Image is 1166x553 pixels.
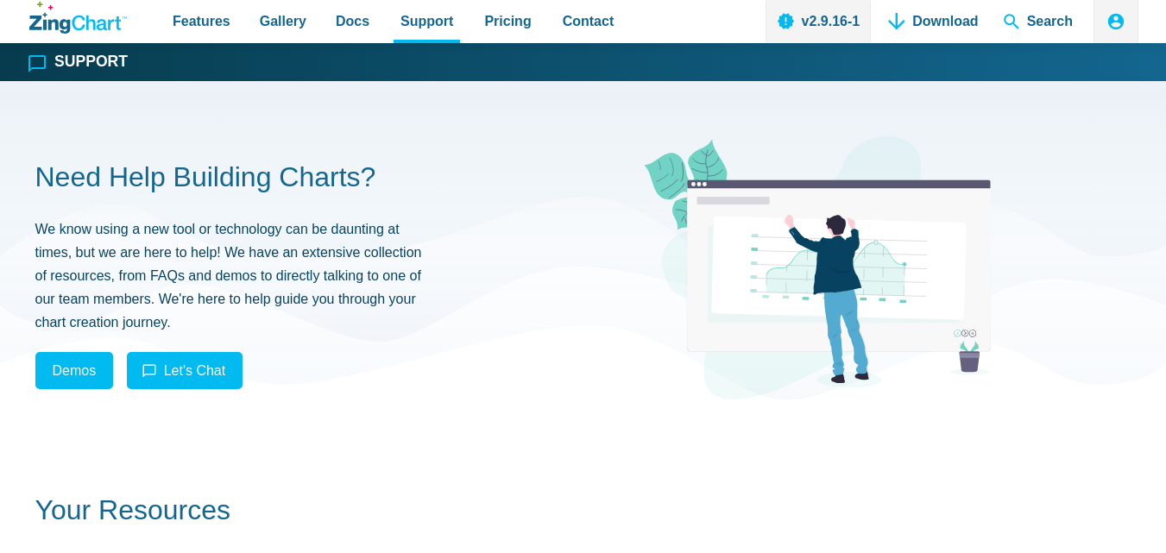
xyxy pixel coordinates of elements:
[29,2,127,34] a: ZingChart Logo. Click to return to the homepage
[35,493,1131,529] h2: Your Resources
[35,352,114,389] a: Demos
[484,9,531,33] span: Pricing
[563,9,615,33] span: Contact
[54,54,128,70] h1: Support
[400,9,453,33] span: Support
[336,9,369,33] span: Docs
[260,9,306,33] span: Gallery
[173,9,230,33] span: Features
[53,359,97,382] span: Demos
[35,160,523,196] h2: Need Help Building Charts?
[35,217,424,335] p: We know using a new tool or technology can be daunting at times, but we are here to help! We have...
[164,363,226,378] span: Let's Chat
